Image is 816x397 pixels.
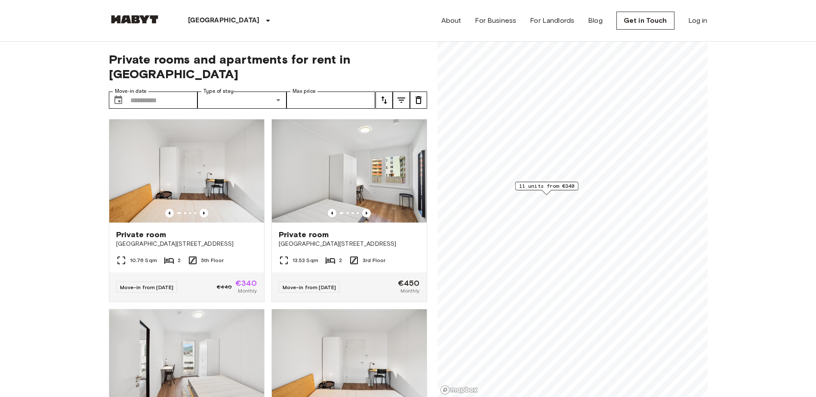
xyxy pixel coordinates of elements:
a: Marketing picture of unit AT-21-001-065-01Previous imagePrevious imagePrivate room[GEOGRAPHIC_DAT... [271,119,427,302]
a: Blog [588,15,603,26]
span: Monthly [400,287,419,295]
p: [GEOGRAPHIC_DATA] [188,15,260,26]
img: Marketing picture of unit AT-21-001-065-01 [272,119,427,223]
span: Move-in from [DATE] [120,284,174,290]
button: tune [376,92,393,109]
img: Habyt [109,15,160,24]
a: Mapbox logo [440,385,478,395]
a: About [441,15,462,26]
label: Move-in date [115,88,147,95]
button: Previous image [362,209,371,217]
span: Move-in from [DATE] [283,284,336,290]
span: [GEOGRAPHIC_DATA][STREET_ADDRESS] [116,240,257,248]
span: Private room [116,229,166,240]
a: For Landlords [530,15,574,26]
button: Previous image [328,209,336,217]
span: Private room [279,229,329,240]
span: 13.53 Sqm [293,257,318,264]
a: Marketing picture of unit AT-21-001-089-02Previous imagePrevious imagePrivate room[GEOGRAPHIC_DAT... [109,119,265,302]
a: For Business [475,15,516,26]
button: tune [393,92,410,109]
span: 10.76 Sqm [130,257,157,264]
span: Private rooms and apartments for rent in [GEOGRAPHIC_DATA] [109,52,427,81]
button: Previous image [200,209,208,217]
span: Monthly [238,287,257,295]
span: 11 units from €340 [519,182,574,190]
a: Get in Touch [616,12,674,30]
button: Previous image [165,209,174,217]
span: [GEOGRAPHIC_DATA][STREET_ADDRESS] [279,240,420,248]
span: 3rd Floor [363,257,385,264]
span: 2 [178,257,181,264]
span: 2 [339,257,342,264]
button: tune [410,92,427,109]
span: €440 [217,283,232,291]
span: 5th Floor [201,257,224,264]
label: Type of stay [203,88,234,95]
span: €450 [398,279,420,287]
label: Max price [293,88,316,95]
span: €340 [235,279,257,287]
img: Marketing picture of unit AT-21-001-089-02 [109,119,264,223]
a: Log in [688,15,708,26]
button: Choose date [110,92,127,109]
div: Map marker [515,182,578,195]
